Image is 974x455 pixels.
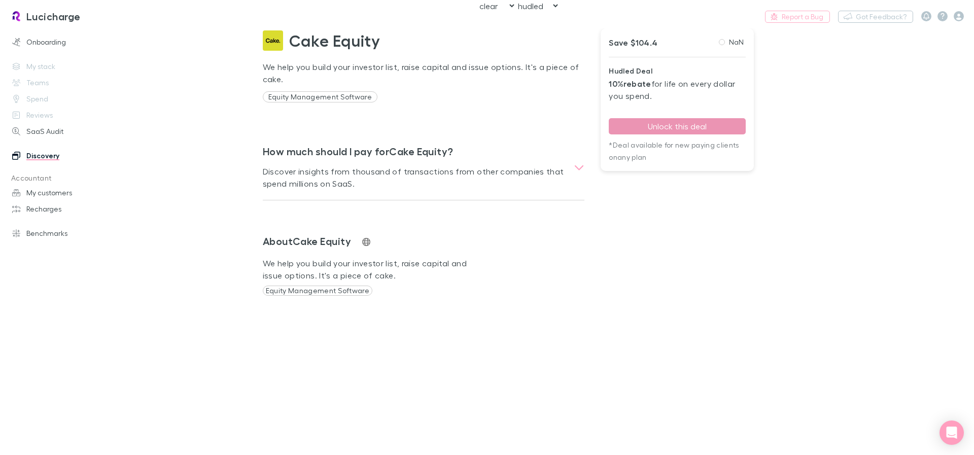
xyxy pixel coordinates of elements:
p: Equity Management Software [263,286,372,296]
img: Cake Equity's Logo [263,30,283,51]
strong: Hudled Deal [609,66,652,75]
p: for life on every dollar you spend. [609,78,745,102]
span: *Deal available for new paying clients on any plan [609,141,739,161]
span: Cake Equity [289,28,380,53]
h3: Lucicharge [26,10,81,22]
p: Save $104.4 [609,37,718,49]
p: We help you build your investor list, raise capital and issue options. It's a piece of cake. [263,61,585,85]
a: SaaS Audit [2,123,137,139]
h3: How much should I pay for Cake Equity ? [263,145,566,157]
p: Accountant [2,172,137,185]
p: Equity Management Software [263,91,377,102]
button: Got Feedback? [838,11,913,23]
p: We help you build your investor list, raise capital and issue options. It's a piece of cake. [263,257,477,282]
a: Discovery [2,148,137,164]
span: NaN [729,37,746,47]
a: Recharges [2,201,137,217]
img: Lucicharge's Logo [10,10,22,22]
a: Lucicharge [4,4,87,28]
strong: 10% rebate [609,79,651,89]
a: My customers [2,185,137,201]
a: Onboarding [2,34,137,50]
button: Unlock this deal [609,118,745,134]
div: How much should I pay forCake Equity?Discover insights from thousand of transactions from other c... [255,135,593,200]
h3: About Cake Equity [263,235,351,247]
a: Benchmarks [2,225,137,241]
p: Discover insights from thousand of transactions from other companies that spend millions on SaaS. [263,165,566,190]
div: Open Intercom Messenger [940,421,964,445]
a: Report a Bug [765,11,830,23]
